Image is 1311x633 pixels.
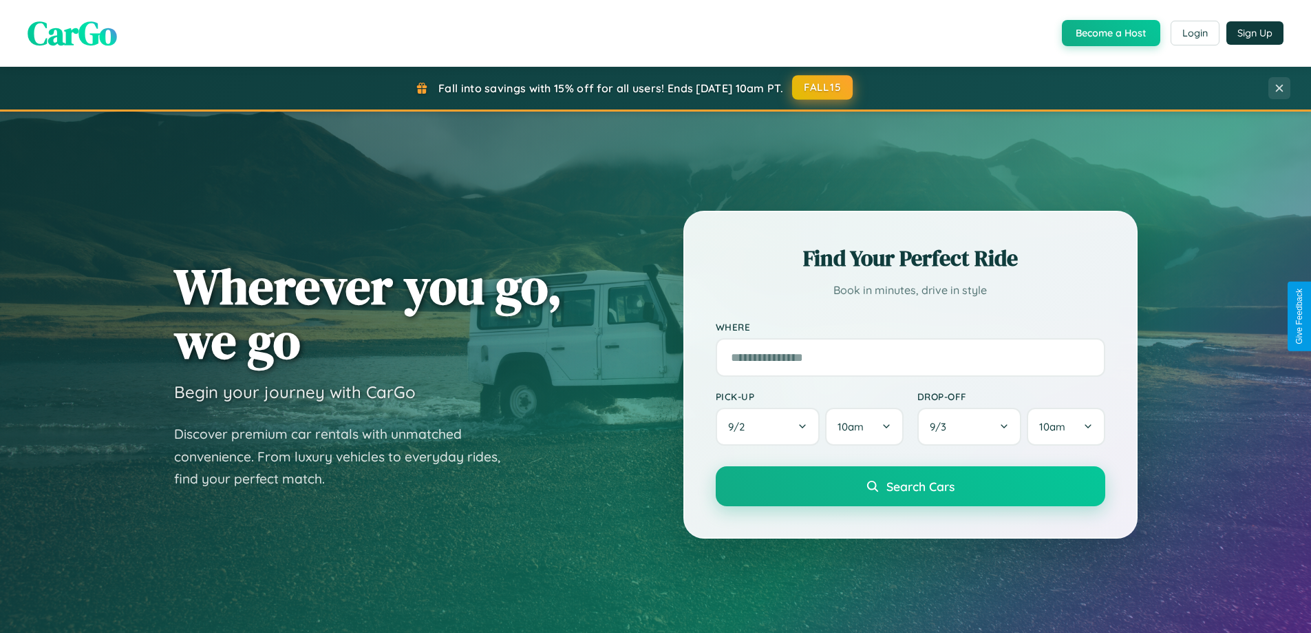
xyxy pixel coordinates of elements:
[917,391,1105,402] label: Drop-off
[716,321,1105,333] label: Where
[1062,20,1160,46] button: Become a Host
[1039,420,1065,433] span: 10am
[716,408,820,446] button: 9/2
[886,479,955,494] span: Search Cars
[174,382,416,402] h3: Begin your journey with CarGo
[825,408,903,446] button: 10am
[930,420,953,433] span: 9 / 3
[716,243,1105,273] h2: Find Your Perfect Ride
[438,81,783,95] span: Fall into savings with 15% off for all users! Ends [DATE] 10am PT.
[728,420,752,433] span: 9 / 2
[174,423,518,490] p: Discover premium car rentals with unmatched convenience. From luxury vehicles to everyday rides, ...
[1027,408,1105,446] button: 10am
[716,391,904,402] label: Pick-up
[838,420,864,433] span: 10am
[174,259,562,368] h1: Wherever you go, we go
[28,10,117,56] span: CarGo
[1171,21,1219,45] button: Login
[1294,289,1304,344] div: Give Feedback
[716,280,1105,300] p: Book in minutes, drive in style
[1226,21,1283,45] button: Sign Up
[917,408,1022,446] button: 9/3
[716,466,1105,506] button: Search Cars
[792,75,853,100] button: FALL15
